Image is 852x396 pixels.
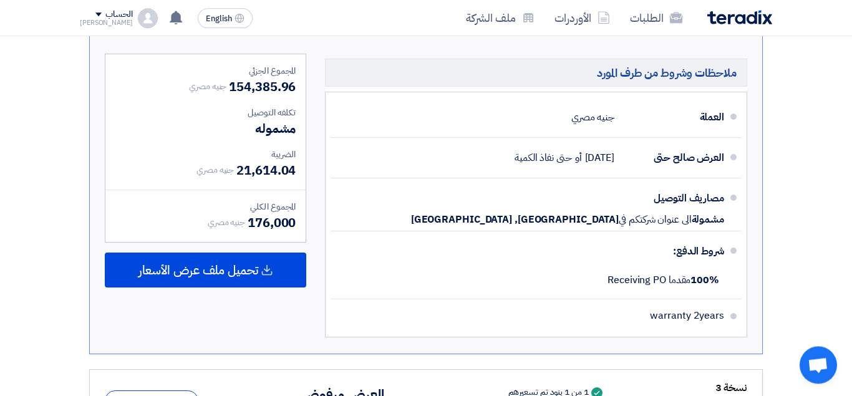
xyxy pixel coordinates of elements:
[608,273,719,287] span: مقدما Receiving PO
[196,163,234,176] span: جنيه مصري
[80,19,133,26] div: [PERSON_NAME]
[229,77,296,96] span: 154,385.96
[105,9,132,20] div: الحساب
[138,264,258,276] span: تحميل ملف عرض الأسعار
[575,152,582,164] span: أو
[115,106,296,119] div: تكلفه التوصيل
[545,3,620,32] a: الأوردرات
[411,213,619,226] span: [GEOGRAPHIC_DATA], [GEOGRAPHIC_DATA]
[248,213,296,232] span: 176,000
[690,273,719,287] strong: 100%
[585,152,614,164] span: [DATE]
[515,152,572,164] span: حتى نفاذ الكمية
[707,10,772,24] img: Teradix logo
[351,236,724,266] div: شروط الدفع:
[692,213,724,226] span: مشمولة
[115,64,296,77] div: المجموع الجزئي
[325,59,747,87] h5: ملاحظات وشروط من طرف المورد
[198,8,253,28] button: English
[206,14,232,23] span: English
[619,213,691,226] span: الى عنوان شركتكم في
[571,105,614,129] div: جنيه مصري
[653,380,747,396] div: نسخة 3
[456,3,545,32] a: ملف الشركة
[189,80,226,93] span: جنيه مصري
[208,216,245,229] span: جنيه مصري
[255,119,296,138] span: مشموله
[624,102,724,132] div: العملة
[138,8,158,28] img: profile_test.png
[620,3,692,32] a: الطلبات
[624,143,724,173] div: العرض صالح حتى
[800,346,837,384] div: Open chat
[624,183,724,213] div: مصاريف التوصيل
[115,200,296,213] div: المجموع الكلي
[650,309,724,322] span: warranty 2years
[236,161,296,180] span: 21,614.04
[115,148,296,161] div: الضريبة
